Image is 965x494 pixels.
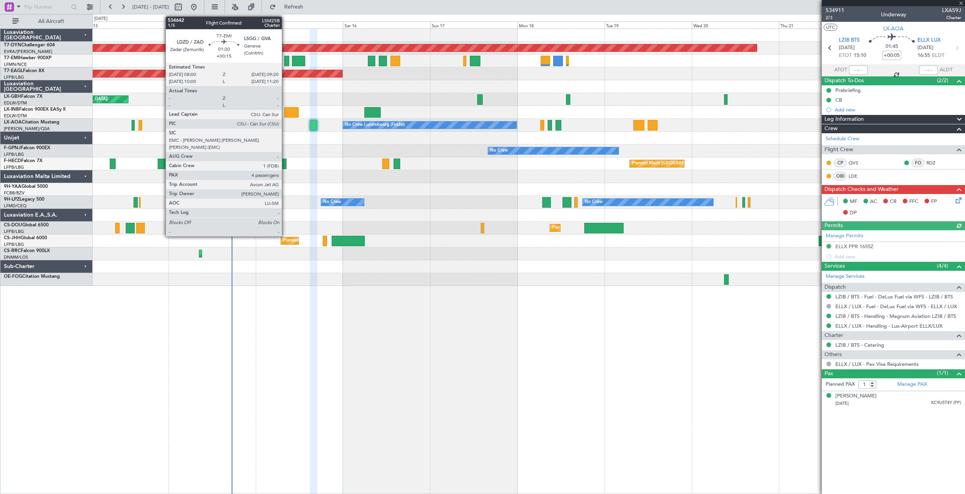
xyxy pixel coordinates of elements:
a: LFPB/LBG [4,152,24,157]
div: No Crew [323,196,341,208]
span: 16:55 [918,52,930,60]
span: [DATE] [835,400,849,406]
a: LZIB / BTS - Catering [835,342,884,348]
div: [DATE] [94,16,107,22]
span: (1/1) [937,369,948,377]
a: ELLX / LUX - Handling - Lux-Airport ELLX/LUX [835,323,942,329]
a: EDLW/DTM [4,100,27,106]
input: Trip Number [24,1,69,13]
a: CS-JHHGlobal 6000 [4,236,47,240]
span: ALDT [940,66,953,74]
div: Planned Maint [GEOGRAPHIC_DATA] ([GEOGRAPHIC_DATA]) [632,158,754,169]
span: LX-AOA [4,120,22,125]
span: Leg Information [824,115,864,124]
span: FP [931,198,937,206]
span: [DATE] - [DATE] [132,4,169,11]
div: No Crew [490,145,508,157]
span: 9H-YAA [4,184,21,189]
div: No Crew Luxembourg (Findel) [345,119,405,131]
span: ELDT [932,52,944,60]
span: CS-JHH [4,236,21,240]
a: FCBB/BZV [4,190,25,196]
span: MF [850,198,857,206]
a: DNMM/LOS [4,254,28,260]
a: LDE [849,173,866,180]
div: CB [835,97,842,103]
span: T7-EMI [4,56,19,60]
span: ELLX LUX [918,37,941,44]
div: Add new [835,106,961,113]
a: F-HECDFalcon 7X [4,159,42,163]
a: F-GPNJFalcon 900EX [4,146,50,150]
span: [DATE] [839,44,855,52]
span: [DATE] [918,44,933,52]
span: All Aircraft [20,19,82,24]
span: 9H-LPZ [4,197,19,202]
div: Fri 15 [256,21,343,28]
span: Crew [824,124,838,133]
span: LZIB BTS [839,37,860,44]
span: Charter [824,331,843,340]
span: LX-INB [4,107,19,112]
a: LFMD/CEQ [4,203,26,209]
div: Sat 16 [343,21,430,28]
a: OE-FOGCitation Mustang [4,274,60,279]
span: LX-AOA [883,25,903,33]
div: OBI [834,172,847,180]
a: CS-RRCFalcon 900LX [4,249,50,253]
a: LZIB / BTS - Handling - Magnum Aviation LZIB / BTS [835,313,956,319]
span: F-HECD [4,159,21,163]
span: 01:45 [886,43,898,51]
span: Charter [942,14,961,21]
span: F-GPNJ [4,146,21,150]
button: All Aircraft [9,15,84,28]
a: ELLX / LUX - Fuel - DeLux Fuel via WFS - ELLX / LUX [835,303,957,310]
div: Wed 20 [692,21,779,28]
span: Dispatch [824,283,846,292]
a: LX-INBFalcon 900EX EASy II [4,107,65,112]
div: Planned Maint [GEOGRAPHIC_DATA] ([GEOGRAPHIC_DATA]) [283,235,406,247]
span: DP [850,209,857,217]
span: KC9U5T4Y (PP) [931,400,961,406]
div: Prebriefing [835,87,861,94]
a: EVRA/[PERSON_NAME] [4,49,52,55]
span: CS-RRC [4,249,21,253]
span: Services [824,262,845,271]
span: T7-DYN [4,43,21,48]
div: CP [834,159,847,167]
a: LFMN/NCE [4,62,27,67]
span: Others [824,350,842,359]
div: Underway [881,11,906,19]
a: LX-AOACitation Mustang [4,120,60,125]
a: LFPB/LBG [4,229,24,235]
span: LX-GBH [4,94,21,99]
div: Mon 18 [517,21,605,28]
span: ETOT [839,52,852,60]
div: Tue 19 [605,21,692,28]
a: LZIB / BTS - Fuel - DeLux Fuel via WFS - LZIB / BTS [835,293,953,300]
a: CS-DOUGlobal 6500 [4,223,49,228]
span: 2/3 [826,14,844,21]
a: 9H-YAAGlobal 5000 [4,184,48,189]
a: 9H-LPZLegacy 500 [4,197,44,202]
a: LX-GBHFalcon 7X [4,94,42,99]
span: 534911 [826,6,844,14]
span: AC [870,198,877,206]
a: LFPB/LBG [4,164,24,170]
a: T7-EAGLFalcon 8X [4,69,44,73]
a: LFPB/LBG [4,242,24,247]
span: CS-DOU [4,223,22,228]
button: UTC [824,24,837,31]
span: LXA59J [942,6,961,14]
span: CR [890,198,896,206]
span: (4/4) [937,262,948,270]
div: Unplanned Maint [GEOGRAPHIC_DATA] ([GEOGRAPHIC_DATA]) [199,222,327,234]
span: FFC [909,198,918,206]
span: (2/2) [937,76,948,85]
a: ELLX / LUX - Pax Visa Requirements [835,361,919,367]
span: Refresh [278,4,310,10]
div: Planned Maint [GEOGRAPHIC_DATA] ([GEOGRAPHIC_DATA]) [552,222,675,234]
a: T7-EMIHawker 900XP [4,56,51,60]
span: Flight Crew [824,145,853,154]
a: Manage PAX [897,381,927,388]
